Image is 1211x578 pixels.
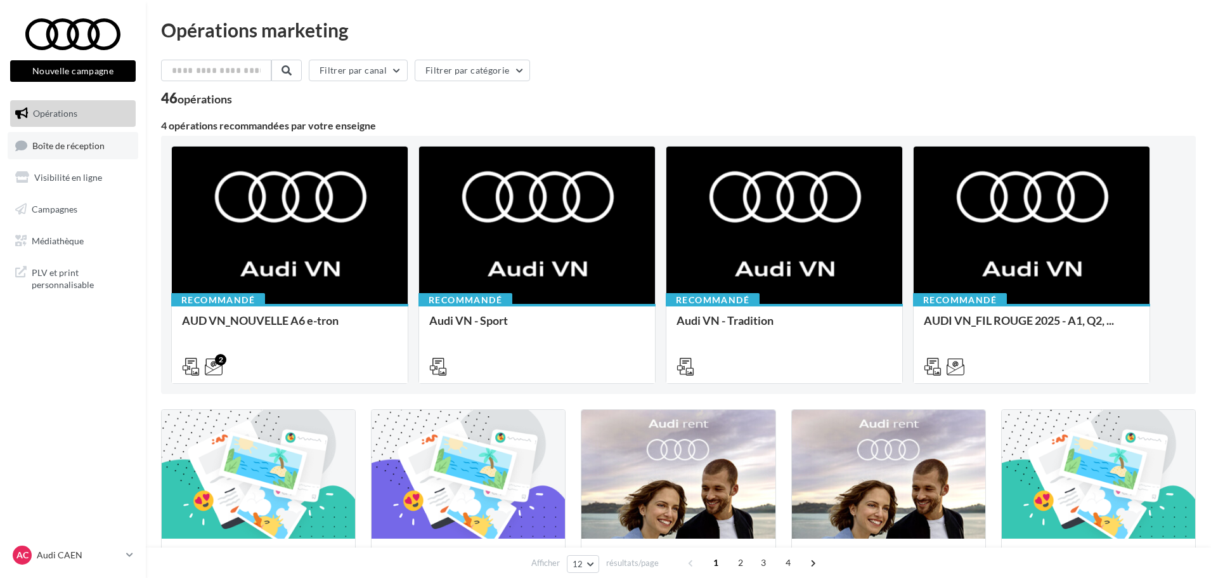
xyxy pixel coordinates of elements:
[706,553,726,573] span: 1
[606,557,659,569] span: résultats/page
[178,93,232,105] div: opérations
[913,293,1007,307] div: Recommandé
[778,553,798,573] span: 4
[37,549,121,562] p: Audi CAEN
[32,204,77,214] span: Campagnes
[161,121,1196,131] div: 4 opérations recommandées par votre enseigne
[32,264,131,291] span: PLV et print personnalisable
[33,108,77,119] span: Opérations
[677,313,774,327] span: Audi VN - Tradition
[418,293,512,307] div: Recommandé
[34,172,102,183] span: Visibilité en ligne
[924,313,1114,327] span: AUDI VN_FIL ROUGE 2025 - A1, Q2, ...
[8,196,138,223] a: Campagnes
[531,557,560,569] span: Afficher
[730,553,751,573] span: 2
[8,100,138,127] a: Opérations
[161,91,232,105] div: 46
[567,555,599,573] button: 12
[32,140,105,150] span: Boîte de réception
[16,549,29,562] span: AC
[182,313,339,327] span: AUD VN_NOUVELLE A6 e-tron
[753,553,774,573] span: 3
[10,60,136,82] button: Nouvelle campagne
[8,164,138,191] a: Visibilité en ligne
[10,543,136,567] a: AC Audi CAEN
[309,60,408,81] button: Filtrer par canal
[8,132,138,159] a: Boîte de réception
[171,293,265,307] div: Recommandé
[8,228,138,254] a: Médiathèque
[573,559,583,569] span: 12
[215,354,226,365] div: 2
[666,293,760,307] div: Recommandé
[415,60,530,81] button: Filtrer par catégorie
[32,235,84,246] span: Médiathèque
[429,313,508,327] span: Audi VN - Sport
[8,259,138,296] a: PLV et print personnalisable
[161,20,1196,39] div: Opérations marketing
